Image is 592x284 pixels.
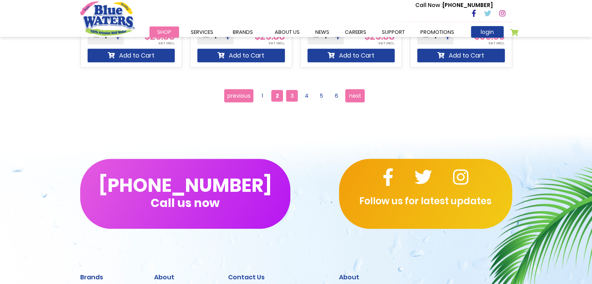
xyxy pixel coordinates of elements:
[415,1,493,9] p: [PHONE_NUMBER]
[307,49,395,62] button: Add to Cart
[255,30,285,43] span: $25.88
[191,28,213,36] span: Services
[374,26,413,38] a: support
[227,90,251,102] span: previous
[267,26,307,38] a: about us
[339,273,512,281] h2: About
[233,28,253,36] span: Brands
[271,90,283,102] span: 2
[144,30,175,43] span: $25.88
[345,89,365,102] a: next
[157,28,171,36] span: Shop
[80,1,135,35] a: store logo
[415,1,443,9] span: Call Now :
[413,26,462,38] a: Promotions
[364,30,395,43] span: $25.88
[154,273,216,281] h2: About
[88,49,175,62] button: Add to Cart
[417,49,505,62] button: Add to Cart
[474,30,505,43] span: $36.00
[349,90,361,102] span: next
[301,90,313,102] a: 4
[224,89,253,102] a: previous
[151,201,220,205] span: Call us now
[330,90,342,102] a: 6
[316,90,327,102] a: 5
[471,26,504,38] a: login
[339,194,512,208] p: Follow us for latest updates
[80,273,142,281] h2: Brands
[197,49,285,62] button: Add to Cart
[256,90,268,102] a: 1
[337,26,374,38] a: careers
[307,26,337,38] a: News
[286,90,298,102] a: 3
[80,159,290,229] button: [PHONE_NUMBER]Call us now
[228,273,327,281] h2: Contact Us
